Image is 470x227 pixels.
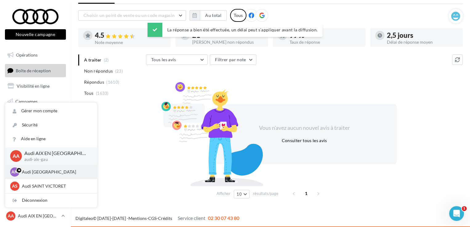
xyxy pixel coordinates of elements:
[5,118,97,132] a: Sécurité
[189,10,227,21] button: Au total
[449,206,464,221] iframe: Intercom live chat
[230,9,246,22] div: Tous
[290,40,360,44] div: Taux de réponse
[15,99,38,104] span: Campagnes
[18,213,59,219] p: Audi AIX EN [GEOGRAPHIC_DATA]
[12,183,18,189] span: AS
[4,49,67,62] a: Opérations
[8,213,14,219] span: AA
[4,80,67,93] a: Visibilité en ligne
[217,191,230,197] span: Afficher
[301,189,311,198] span: 1
[78,10,186,21] button: Choisir un point de vente ou un code magasin
[210,54,256,65] button: Filtrer par note
[115,69,123,74] span: (23)
[22,183,90,189] p: Audi SAINT VICTORET
[5,132,97,146] a: Aide en ligne
[24,157,87,162] p: audi-aix-gau
[17,83,50,89] span: Visibilité en ligne
[178,215,205,221] span: Service client
[16,52,38,58] span: Opérations
[84,79,104,85] span: Répondus
[95,40,166,45] div: Note moyenne
[13,153,19,160] span: AA
[234,190,249,198] button: 10
[22,169,90,175] p: Audi [GEOGRAPHIC_DATA]
[253,191,278,197] span: résultats/page
[75,216,239,221] span: © [DATE]-[DATE] - - -
[290,32,360,39] div: 99 %
[4,125,67,144] a: PLV et print personnalisable
[279,137,329,144] button: Consulter tous les avis
[237,192,242,197] span: 10
[84,68,113,74] span: Non répondus
[148,23,322,37] div: La réponse a bien été effectuée, un délai peut s’appliquer avant la diffusion.
[200,10,227,21] button: Au total
[128,216,147,221] a: Mentions
[83,13,175,18] span: Choisir un point de vente ou un code magasin
[106,80,119,85] span: (1610)
[5,210,66,222] a: AA Audi AIX EN [GEOGRAPHIC_DATA]
[4,95,67,108] a: Campagnes
[151,57,176,62] span: Tous les avis
[148,216,156,221] a: CGS
[11,169,18,175] span: AM
[5,29,66,40] button: Nouvelle campagne
[387,32,458,39] div: 2,5 jours
[192,40,263,44] div: [PERSON_NAME] non répondus
[208,215,239,221] span: 02 30 07 43 80
[95,32,166,39] div: 4.5
[146,54,208,65] button: Tous les avis
[16,68,51,73] span: Boîte de réception
[251,124,357,132] div: Vous n'avez aucun nouvel avis à traiter
[5,104,97,118] a: Gérer mon compte
[84,90,93,96] span: Tous
[75,216,93,221] a: Digitaleo
[387,40,458,44] div: Délai de réponse moyen
[24,150,87,157] p: Audi AIX EN [GEOGRAPHIC_DATA]
[4,110,67,123] a: Médiathèque
[4,64,67,77] a: Boîte de réception
[462,206,467,211] span: 1
[96,91,109,96] span: (1633)
[5,193,97,207] div: Déconnexion
[158,216,172,221] a: Crédits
